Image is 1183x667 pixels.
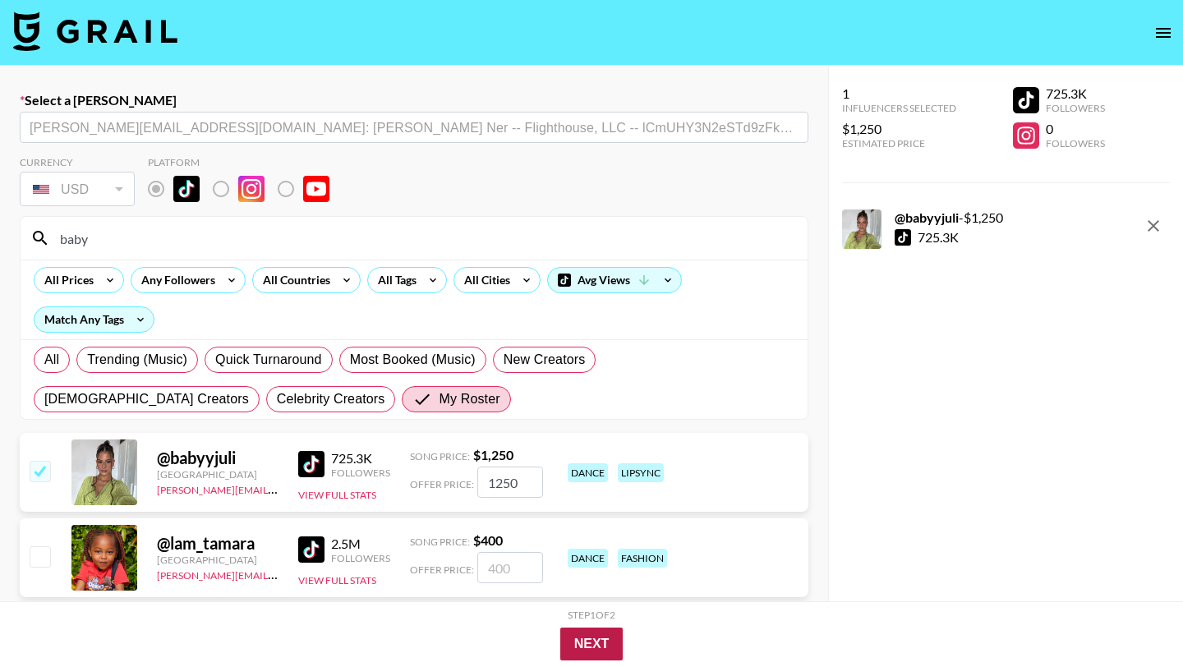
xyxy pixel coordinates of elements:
div: Remove selected talent to change platforms [148,172,343,206]
div: @ babyyjuli [157,448,278,468]
div: lipsync [618,463,664,482]
div: Currency [20,156,135,168]
div: Currency is locked to USD [20,168,135,209]
img: YouTube [303,176,329,202]
span: Song Price: [410,450,470,462]
input: 1,250 [477,467,543,498]
div: 725.3K [918,229,959,246]
button: View Full Stats [298,574,376,586]
input: Search by User Name [50,225,798,251]
span: Trending (Music) [87,350,187,370]
span: My Roster [439,389,499,409]
span: All [44,350,59,370]
div: Any Followers [131,268,219,292]
div: Avg Views [548,268,681,292]
img: Grail Talent [13,11,177,51]
div: 2.5M [331,536,390,552]
div: Step 1 of 2 [568,609,615,621]
div: 725.3K [331,450,390,467]
div: [GEOGRAPHIC_DATA] [157,468,278,481]
div: [GEOGRAPHIC_DATA] [157,554,278,566]
div: All Prices [35,268,97,292]
div: All Tags [368,268,420,292]
div: - $ 1,250 [895,209,1003,226]
strong: $ 1,250 [473,447,513,462]
a: [PERSON_NAME][EMAIL_ADDRESS][PERSON_NAME][DOMAIN_NAME] [157,566,478,582]
strong: $ 400 [473,532,503,548]
img: Instagram [238,176,265,202]
div: Followers [331,467,390,479]
div: Followers [331,552,390,564]
button: Next [560,628,624,660]
div: dance [568,463,608,482]
input: 400 [477,552,543,583]
a: [PERSON_NAME][EMAIL_ADDRESS][PERSON_NAME][DOMAIN_NAME] [157,481,478,496]
span: Offer Price: [410,563,474,576]
div: All Cities [454,268,513,292]
span: Song Price: [410,536,470,548]
img: TikTok [298,451,325,477]
div: 0 [1046,121,1105,137]
div: $1,250 [842,121,956,137]
div: 725.3K [1046,85,1105,102]
div: fashion [618,549,667,568]
strong: @ babyyjuli [895,209,959,225]
div: Estimated Price [842,137,956,149]
div: dance [568,549,608,568]
img: TikTok [173,176,200,202]
div: USD [23,175,131,204]
span: Quick Turnaround [215,350,322,370]
div: Followers [1046,137,1105,149]
div: @ lam_tamara [157,533,278,554]
img: TikTok [298,536,325,563]
button: remove [1137,209,1170,242]
div: Influencers Selected [842,102,956,114]
button: open drawer [1147,16,1180,49]
div: Followers [1046,102,1105,114]
span: New Creators [504,350,586,370]
div: 1 [842,85,956,102]
div: All Countries [253,268,334,292]
span: Offer Price: [410,478,474,490]
div: Platform [148,156,343,168]
button: View Full Stats [298,489,376,501]
span: [DEMOGRAPHIC_DATA] Creators [44,389,249,409]
span: Celebrity Creators [277,389,385,409]
div: Match Any Tags [35,307,154,332]
span: Most Booked (Music) [350,350,476,370]
label: Select a [PERSON_NAME] [20,92,808,108]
